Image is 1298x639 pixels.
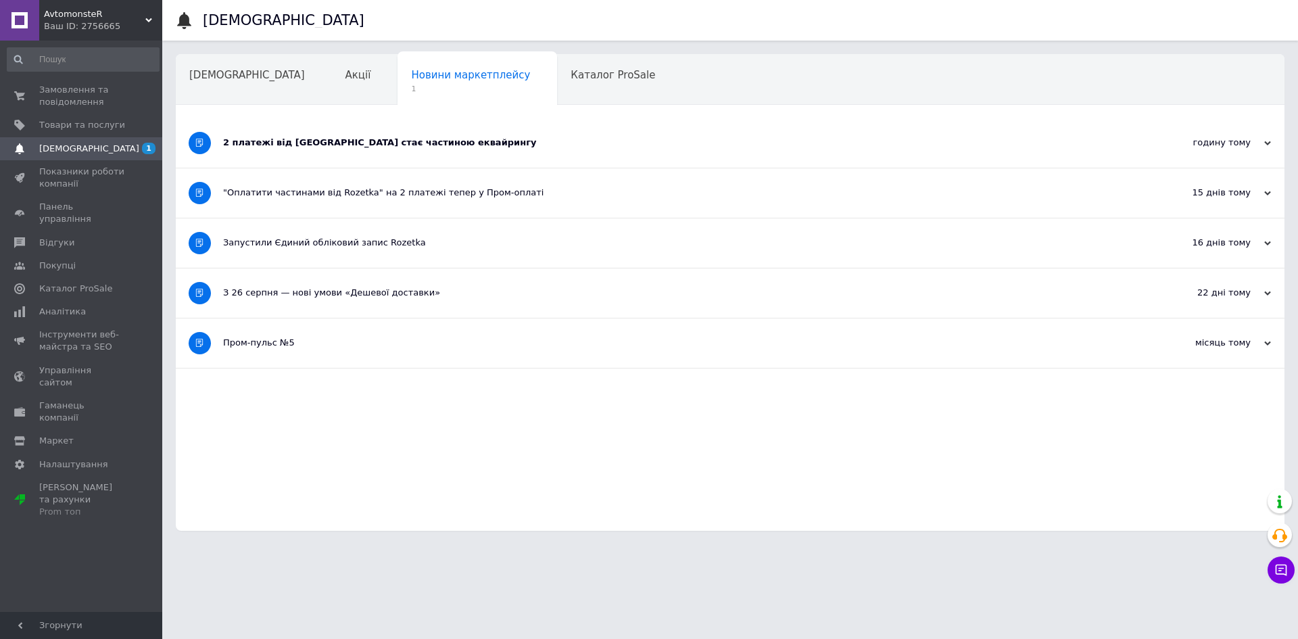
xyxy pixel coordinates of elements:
[39,458,108,471] span: Налаштування
[345,69,371,81] span: Акції
[1136,287,1271,299] div: 22 дні тому
[39,435,74,447] span: Маркет
[223,237,1136,249] div: Запустили Єдиний обліковий запис Rozetka
[411,84,530,94] span: 1
[1268,557,1295,584] button: Чат з покупцем
[39,283,112,295] span: Каталог ProSale
[39,201,125,225] span: Панель управління
[223,337,1136,349] div: Пром-пульс №5
[7,47,160,72] input: Пошук
[203,12,364,28] h1: [DEMOGRAPHIC_DATA]
[142,143,155,154] span: 1
[39,329,125,353] span: Інструменти веб-майстра та SEO
[44,8,145,20] span: AvtomonsteR
[223,287,1136,299] div: З 26 серпня — нові умови «Дешевої доставки»
[39,260,76,272] span: Покупці
[189,69,305,81] span: [DEMOGRAPHIC_DATA]
[1136,187,1271,199] div: 15 днів тому
[39,143,139,155] span: [DEMOGRAPHIC_DATA]
[1136,137,1271,149] div: годину тому
[39,506,125,518] div: Prom топ
[44,20,162,32] div: Ваш ID: 2756665
[223,187,1136,199] div: "Оплатити частинами від Rozetka" на 2 платежі тепер у Пром-оплаті
[1136,337,1271,349] div: місяць тому
[39,364,125,389] span: Управління сайтом
[39,400,125,424] span: Гаманець компанії
[39,237,74,249] span: Відгуки
[39,306,86,318] span: Аналітика
[571,69,655,81] span: Каталог ProSale
[411,69,530,81] span: Новини маркетплейсу
[39,481,125,519] span: [PERSON_NAME] та рахунки
[1136,237,1271,249] div: 16 днів тому
[223,137,1136,149] div: 2 платежі від [GEOGRAPHIC_DATA] стає частиною еквайрингу
[39,166,125,190] span: Показники роботи компанії
[39,119,125,131] span: Товари та послуги
[39,84,125,108] span: Замовлення та повідомлення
